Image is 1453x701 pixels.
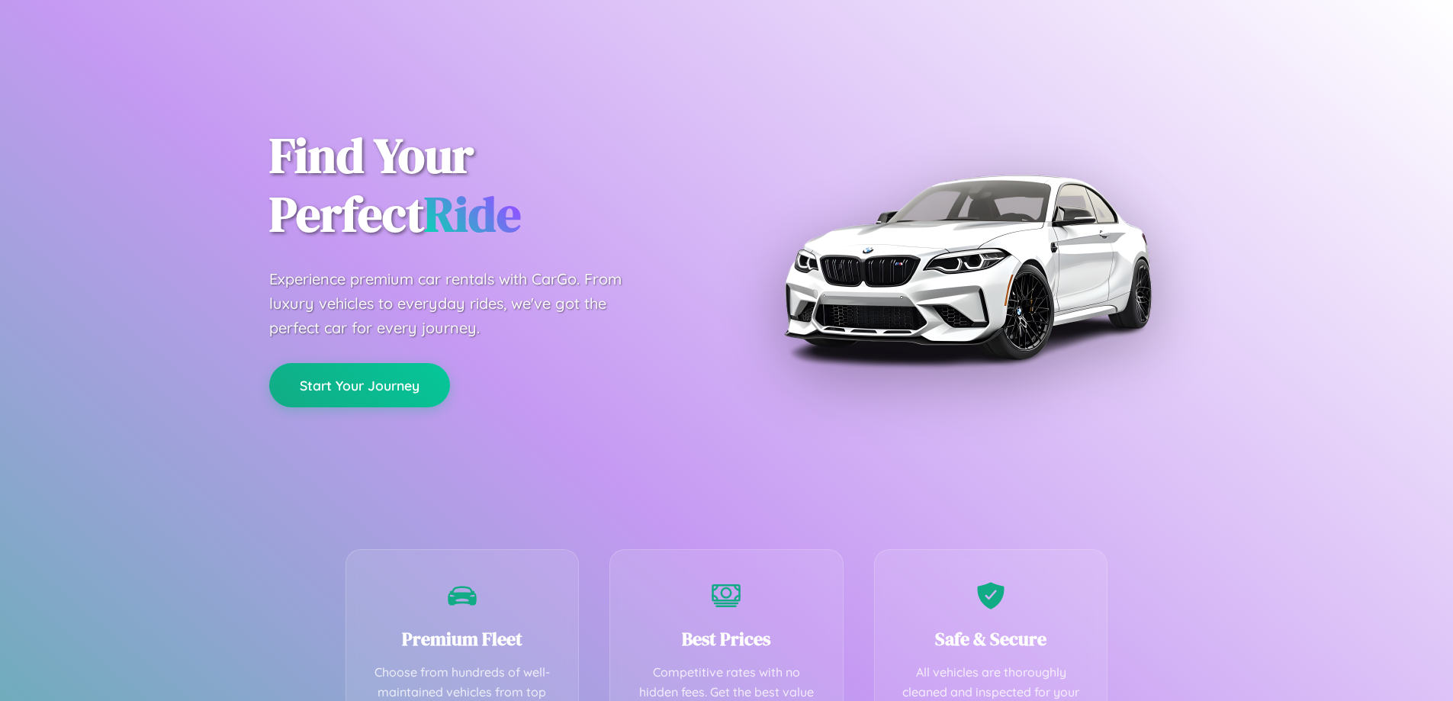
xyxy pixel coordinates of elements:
[269,363,450,407] button: Start Your Journey
[424,181,521,247] span: Ride
[776,76,1158,458] img: Premium BMW car rental vehicle
[269,267,651,340] p: Experience premium car rentals with CarGo. From luxury vehicles to everyday rides, we've got the ...
[633,626,820,651] h3: Best Prices
[269,127,704,244] h1: Find Your Perfect
[369,626,556,651] h3: Premium Fleet
[898,626,1085,651] h3: Safe & Secure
